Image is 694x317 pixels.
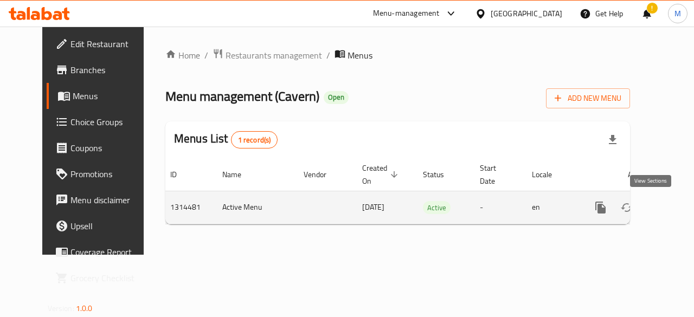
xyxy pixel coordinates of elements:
[423,201,451,214] div: Active
[588,195,614,221] button: more
[214,191,295,224] td: Active Menu
[165,49,200,62] a: Home
[47,161,158,187] a: Promotions
[162,191,214,224] td: 1314481
[222,168,255,181] span: Name
[73,89,150,102] span: Menus
[165,84,319,108] span: Menu management ( Cavern )
[546,88,630,108] button: Add New Menu
[47,109,158,135] a: Choice Groups
[70,63,150,76] span: Branches
[674,8,681,20] span: M
[304,168,340,181] span: Vendor
[70,37,150,50] span: Edit Restaurant
[423,168,458,181] span: Status
[471,191,523,224] td: -
[324,91,349,104] div: Open
[348,49,372,62] span: Menus
[70,115,150,128] span: Choice Groups
[324,93,349,102] span: Open
[491,8,562,20] div: [GEOGRAPHIC_DATA]
[373,7,440,20] div: Menu-management
[423,202,451,214] span: Active
[600,127,626,153] div: Export file
[204,49,208,62] li: /
[70,193,150,206] span: Menu disclaimer
[70,141,150,154] span: Coupons
[70,271,150,284] span: Grocery Checklist
[326,49,330,62] li: /
[532,168,566,181] span: Locale
[213,48,322,62] a: Restaurants management
[523,191,579,224] td: en
[70,167,150,180] span: Promotions
[232,135,278,145] span: 1 record(s)
[480,161,510,187] span: Start Date
[48,301,74,315] span: Version:
[70,245,150,258] span: Coverage Report
[174,131,278,148] h2: Menus List
[47,57,158,83] a: Branches
[47,135,158,161] a: Coupons
[555,92,621,105] span: Add New Menu
[70,219,150,232] span: Upsell
[76,301,93,315] span: 1.0.0
[231,131,278,148] div: Total records count
[47,187,158,213] a: Menu disclaimer
[47,213,158,239] a: Upsell
[362,200,384,214] span: [DATE]
[614,195,640,221] button: Change Status
[47,239,158,265] a: Coverage Report
[47,83,158,109] a: Menus
[47,265,158,291] a: Grocery Checklist
[362,161,401,187] span: Created On
[170,168,191,181] span: ID
[226,49,322,62] span: Restaurants management
[47,31,158,57] a: Edit Restaurant
[165,48,630,62] nav: breadcrumb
